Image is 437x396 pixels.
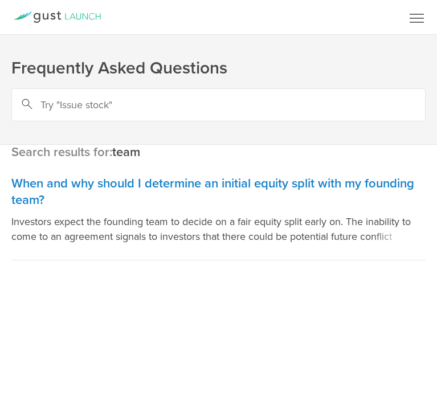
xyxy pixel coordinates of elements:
a: Gust [13,11,101,23]
h3: Search results for: [11,145,426,160]
h3: When and why should I determine an initial equity split with my founding team? [11,175,426,209]
p: Investors expect the founding team to decide on a fair equity split early on. The inability to co... [11,214,426,244]
h1: Frequently Asked Questions [11,57,426,80]
em: team [112,145,140,160]
a: When and why should I determine an initial equity split with my founding team? Investors expect t... [11,164,426,260]
input: Try "Issue stock" [11,88,426,121]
